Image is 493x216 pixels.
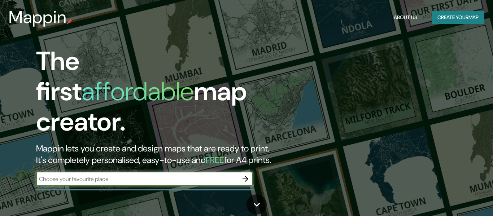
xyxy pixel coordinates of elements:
h5: FREE [206,154,224,166]
button: Create yourmap [432,11,484,24]
img: mappin-pin [67,19,73,25]
h2: Mappin lets you create and design maps that are ready to print. It's completely personalised, eas... [36,143,283,166]
button: About Us [391,11,420,24]
h3: Mappin [9,7,67,27]
input: Choose your favourite place [36,175,238,183]
h1: The first map creator. [36,46,283,143]
h1: affordable [82,75,194,108]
